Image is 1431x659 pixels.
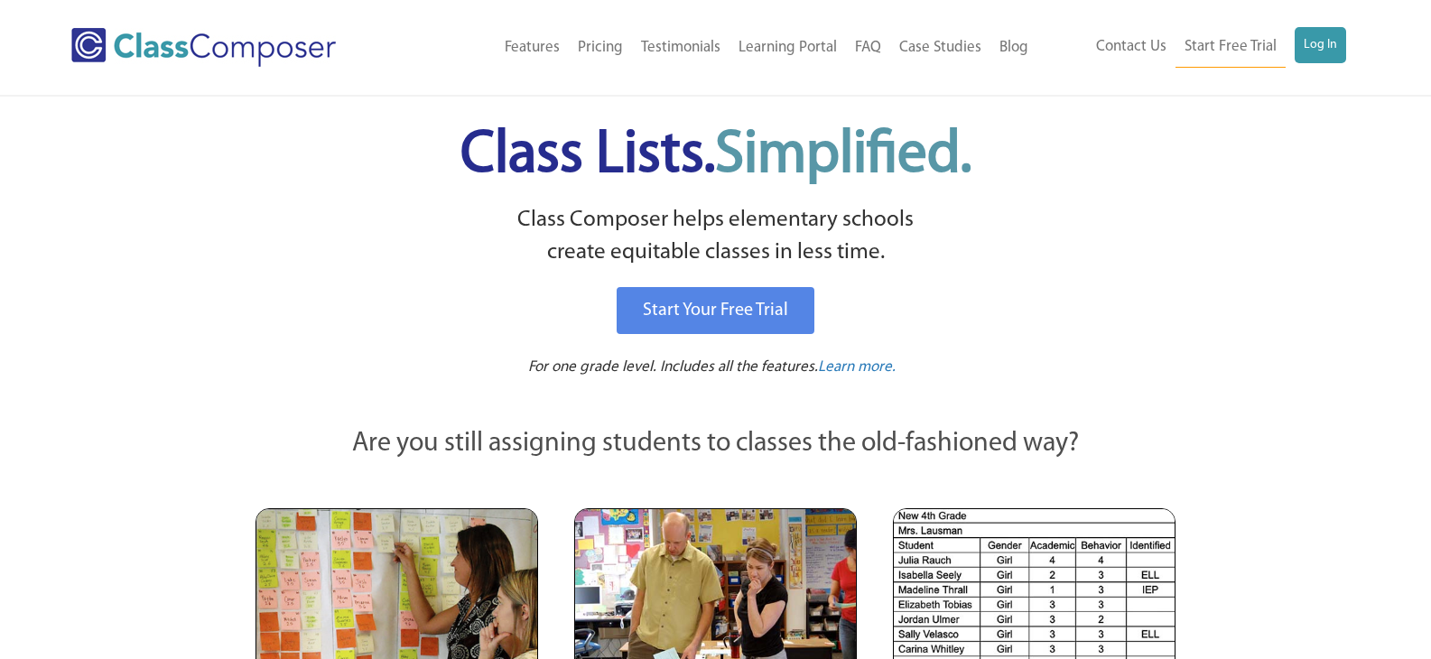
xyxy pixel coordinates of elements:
[632,28,729,68] a: Testimonials
[1087,27,1175,67] a: Contact Us
[715,126,971,185] span: Simplified.
[256,424,1176,464] p: Are you still assigning students to classes the old-fashioned way?
[846,28,890,68] a: FAQ
[818,359,896,375] span: Learn more.
[990,28,1037,68] a: Blog
[407,28,1037,68] nav: Header Menu
[71,28,336,67] img: Class Composer
[1175,27,1286,68] a: Start Free Trial
[496,28,569,68] a: Features
[818,357,896,379] a: Learn more.
[643,302,788,320] span: Start Your Free Trial
[569,28,632,68] a: Pricing
[1295,27,1346,63] a: Log In
[528,359,818,375] span: For one grade level. Includes all the features.
[890,28,990,68] a: Case Studies
[617,287,814,334] a: Start Your Free Trial
[253,204,1179,270] p: Class Composer helps elementary schools create equitable classes in less time.
[1037,27,1346,68] nav: Header Menu
[729,28,846,68] a: Learning Portal
[460,126,971,185] span: Class Lists.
